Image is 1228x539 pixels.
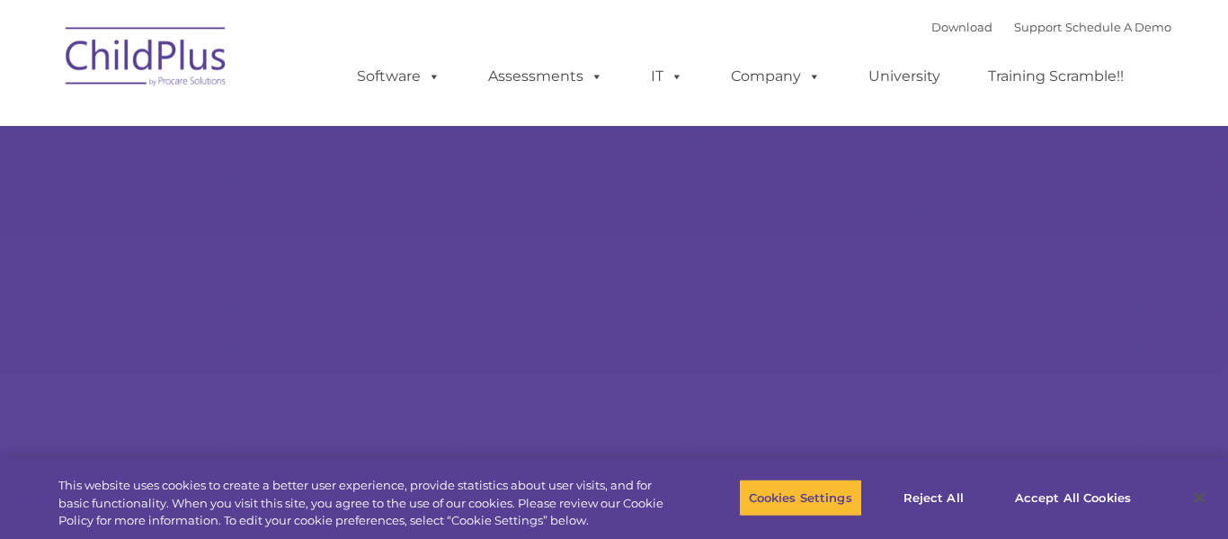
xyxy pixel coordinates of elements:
div: This website uses cookies to create a better user experience, provide statistics about user visit... [58,477,675,530]
a: Training Scramble!! [970,58,1142,94]
font: | [931,20,1171,34]
a: Download [931,20,992,34]
img: ChildPlus by Procare Solutions [57,14,236,104]
a: University [850,58,958,94]
a: Assessments [470,58,621,94]
button: Close [1179,478,1219,517]
button: Reject All [877,479,990,517]
a: IT [633,58,701,94]
a: Support [1014,20,1062,34]
a: Software [339,58,458,94]
button: Accept All Cookies [1005,479,1141,517]
a: Schedule A Demo [1065,20,1171,34]
button: Cookies Settings [739,479,862,517]
a: Company [713,58,839,94]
